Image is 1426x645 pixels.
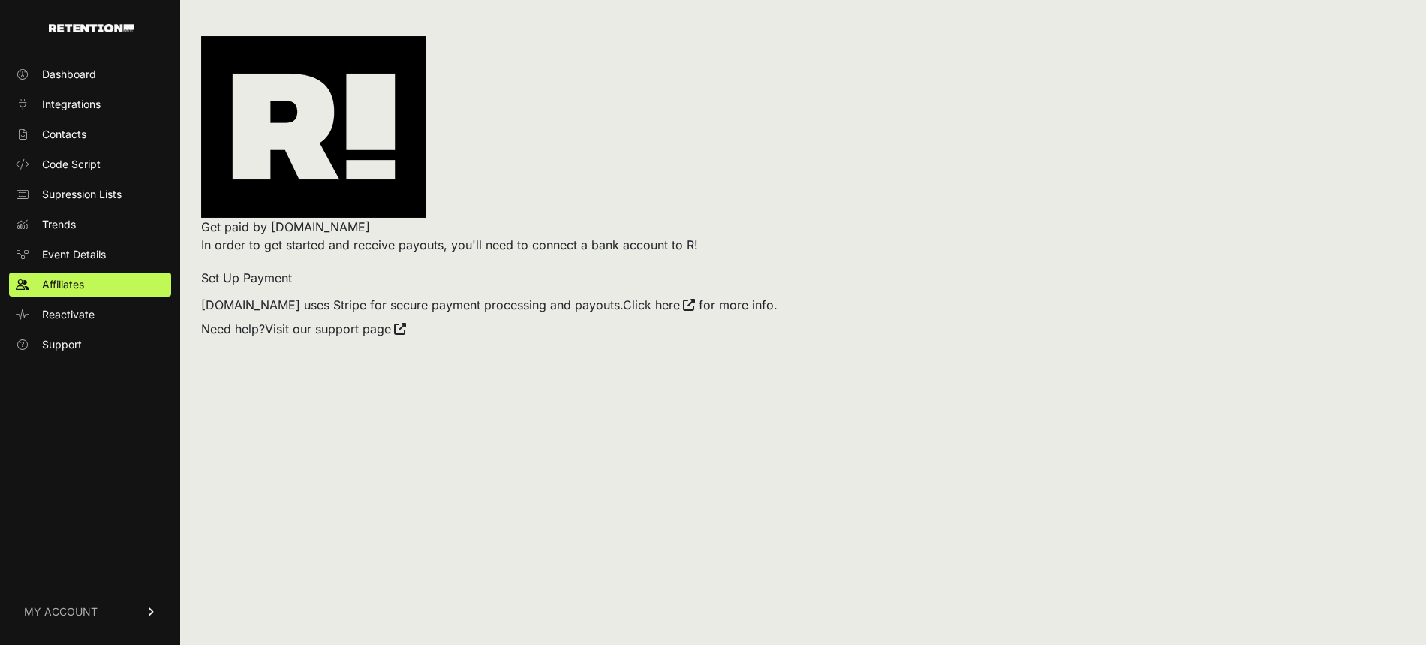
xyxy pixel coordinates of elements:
[201,236,1354,254] p: In order to get started and receive payouts, you'll need to connect a bank account to R!
[201,36,426,218] img: R! logo
[9,152,171,176] a: Code Script
[9,62,171,86] a: Dashboard
[42,187,122,202] span: Supression Lists
[9,243,171,267] a: Event Details
[9,212,171,237] a: Trends
[201,320,1354,338] p: Need help?
[42,277,84,292] span: Affiliates
[42,217,76,232] span: Trends
[42,247,106,262] span: Event Details
[9,182,171,206] a: Supression Lists
[9,122,171,146] a: Contacts
[42,127,86,142] span: Contacts
[42,337,82,352] span: Support
[42,67,96,82] span: Dashboard
[265,321,406,336] a: Visit our support page
[201,218,1354,236] h1: Get paid by [DOMAIN_NAME]
[24,604,98,619] span: MY ACCOUNT
[9,92,171,116] a: Integrations
[9,273,171,297] a: Affiliates
[42,97,101,112] span: Integrations
[49,24,134,32] img: Retention.com
[9,333,171,357] a: Support
[9,589,171,634] a: MY ACCOUNT
[623,297,699,312] a: Click here
[201,270,292,285] a: Set Up Payment
[9,303,171,327] a: Reactivate
[42,307,95,322] span: Reactivate
[201,296,1354,314] p: [DOMAIN_NAME] uses Stripe for secure payment processing and payouts. for more info.
[42,157,101,172] span: Code Script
